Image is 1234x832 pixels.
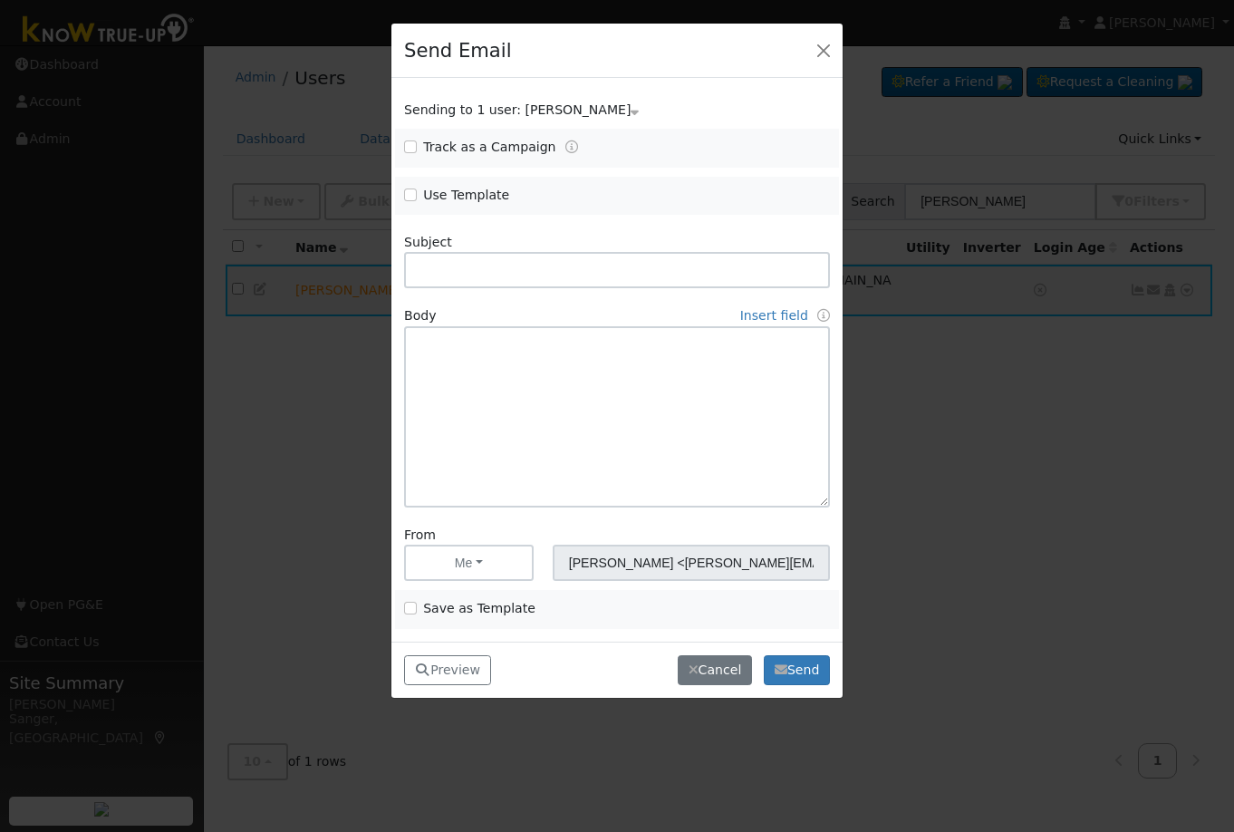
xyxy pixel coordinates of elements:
a: Insert field [740,308,808,323]
input: Save as Template [404,602,417,614]
label: Save as Template [423,599,535,618]
input: Use Template [404,189,417,201]
input: Track as a Campaign [404,140,417,153]
label: From [404,526,436,545]
label: Use Template [423,186,509,205]
label: Body [404,306,437,325]
a: Fields [817,308,830,323]
div: Show users [395,101,840,120]
button: Cancel [678,655,752,686]
a: Tracking Campaigns [565,140,578,154]
button: Preview [404,655,491,686]
button: Me [404,545,534,581]
label: Track as a Campaign [423,138,555,157]
h4: Send Email [404,36,511,65]
label: Subject [404,233,452,252]
button: Send [764,655,830,686]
